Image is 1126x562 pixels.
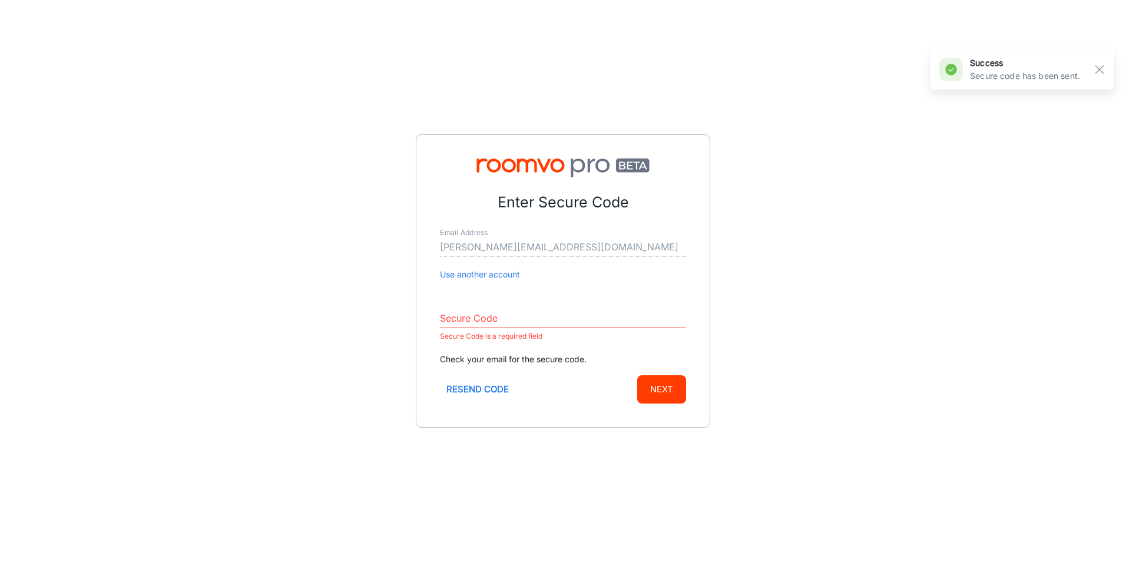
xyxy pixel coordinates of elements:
p: Secure Code is a required field [440,329,686,343]
input: myname@example.com [440,238,686,257]
img: Roomvo PRO Beta [440,158,686,177]
p: Secure code has been sent. [970,70,1080,82]
button: Use another account [440,268,520,281]
button: Resend code [440,375,515,404]
p: Enter Secure Code [440,191,686,214]
input: Enter secure code [440,309,686,328]
button: Next [637,375,686,404]
h6: success [970,57,1080,70]
label: Email Address [440,227,488,237]
p: Check your email for the secure code. [440,353,686,366]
